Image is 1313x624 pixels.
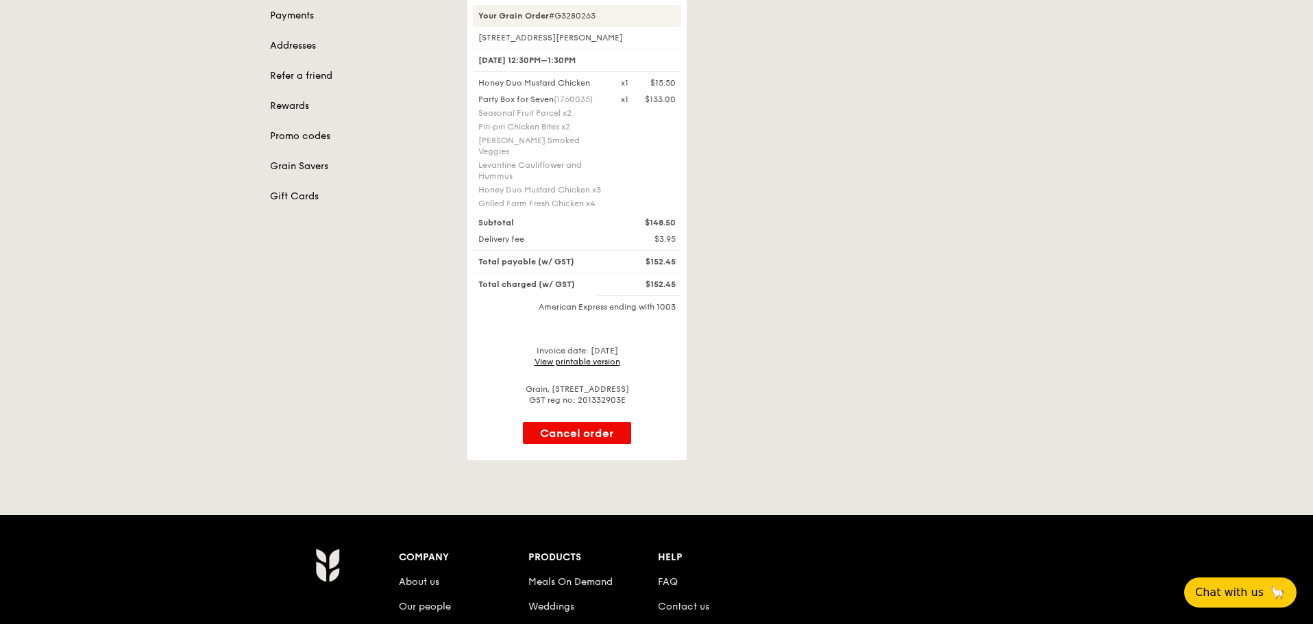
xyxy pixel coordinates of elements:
div: Honey Duo Mustard Chicken [470,77,613,88]
div: [PERSON_NAME] Smoked Veggies [478,135,604,157]
div: Party Box for Seven [478,94,604,105]
a: Refer a friend [270,69,451,83]
a: Weddings [528,601,574,612]
div: [STREET_ADDRESS][PERSON_NAME] [473,32,681,43]
div: Products [528,548,658,567]
button: Chat with us🦙 [1184,577,1297,608]
div: Levantine Cauliflower and Hummus [478,160,604,182]
div: $3.95 [613,234,684,245]
div: Invoice date: [DATE] [473,345,681,367]
a: Grain Savers [270,160,451,173]
div: Piri‑piri Chicken Bites x2 [478,121,604,132]
a: Promo codes [270,129,451,143]
div: $15.50 [650,77,676,88]
span: Chat with us [1195,584,1264,601]
div: #G3280263 [473,5,681,27]
div: x1 [621,77,628,88]
div: Seasonal Fruit Parcel x2 [478,108,604,118]
a: Rewards [270,99,451,113]
div: Delivery fee [470,234,613,245]
span: 🦙 [1269,584,1286,601]
a: View printable version [535,357,620,366]
div: Company [399,548,528,567]
a: Addresses [270,39,451,53]
div: [DATE] 12:30PM–1:30PM [473,49,681,72]
div: Grilled Farm Fresh Chicken x4 [478,198,604,209]
div: American Express ending with 1003 [473,301,681,312]
a: FAQ [658,576,678,588]
div: Help [658,548,787,567]
div: Subtotal [470,217,613,228]
div: $148.50 [613,217,684,228]
div: Grain, [STREET_ADDRESS] GST reg no: 201332903E [473,384,681,405]
img: Grain [315,548,339,582]
div: Total charged (w/ GST) [470,279,613,290]
a: Payments [270,9,451,23]
div: $133.00 [645,94,676,105]
a: Contact us [658,601,709,612]
div: $152.45 [613,256,684,267]
a: Meals On Demand [528,576,613,588]
span: Total payable (w/ GST) [478,257,574,266]
button: Cancel order [523,422,631,444]
div: Honey Duo Mustard Chicken x3 [478,184,604,195]
a: About us [399,576,439,588]
strong: Your Grain Order [478,11,549,21]
a: Gift Cards [270,190,451,203]
a: Our people [399,601,451,612]
div: x1 [621,94,628,105]
span: (1760035) [554,95,593,104]
div: $152.45 [613,279,684,290]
